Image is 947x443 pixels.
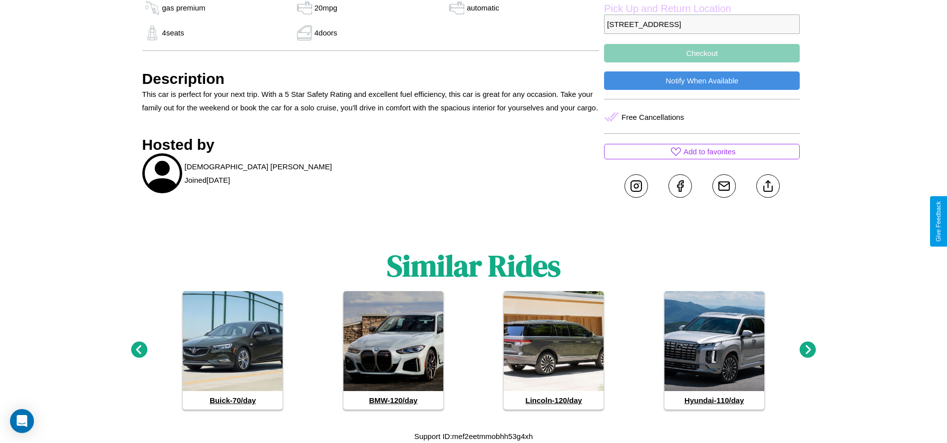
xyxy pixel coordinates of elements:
h3: Description [142,70,600,87]
p: [DEMOGRAPHIC_DATA] [PERSON_NAME] [185,160,332,173]
p: Free Cancellations [622,110,684,124]
div: Open Intercom Messenger [10,409,34,433]
h4: Lincoln - 120 /day [504,391,604,410]
p: 4 doors [315,26,337,39]
button: Add to favorites [604,144,800,159]
button: Checkout [604,44,800,62]
label: Pick Up and Return Location [604,3,800,14]
img: gas [295,25,315,40]
p: gas premium [162,1,206,14]
a: Hyundai-110/day [664,291,764,410]
h1: Similar Rides [387,245,561,286]
h4: Buick - 70 /day [183,391,283,410]
h4: BMW - 120 /day [343,391,443,410]
p: Support ID: mef2eetmmobhh53g4xh [414,430,533,443]
a: Buick-70/day [183,291,283,410]
img: gas [447,0,467,15]
div: Give Feedback [935,201,942,242]
h4: Hyundai - 110 /day [664,391,764,410]
img: gas [295,0,315,15]
p: 20 mpg [315,1,337,14]
p: [STREET_ADDRESS] [604,14,800,34]
h3: Hosted by [142,136,600,153]
p: Joined [DATE] [185,173,230,187]
img: gas [142,25,162,40]
a: Lincoln-120/day [504,291,604,410]
p: Add to favorites [683,145,735,158]
img: gas [142,0,162,15]
p: This car is perfect for your next trip. With a 5 Star Safety Rating and excellent fuel efficiency... [142,87,600,114]
p: automatic [467,1,499,14]
button: Notify When Available [604,71,800,90]
a: BMW-120/day [343,291,443,410]
p: 4 seats [162,26,184,39]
